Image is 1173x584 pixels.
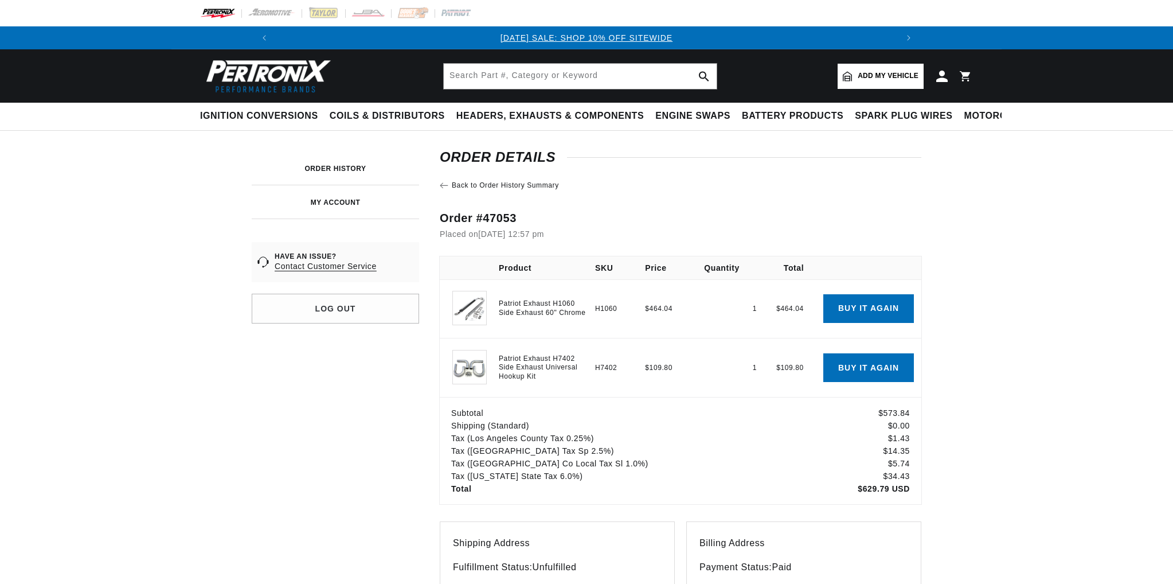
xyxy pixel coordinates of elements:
slideshow-component: Translation missing: en.sections.announcements.announcement_bar [171,26,1002,49]
button: Translation missing: en.sections.announcements.previous_announcement [253,26,276,49]
a: Log out [252,294,419,324]
td: $5.74 [764,457,921,470]
td: $464.04 [764,279,823,338]
a: Patriot Exhaust H1060 Side Exhaust 60" Chrome [499,299,591,317]
td: $629.79 USD [764,482,921,504]
img: Pertronix [200,56,332,96]
td: $0.00 [764,419,921,432]
td: Tax ([US_STATE] State Tax 6.0%) [440,470,764,482]
span: Battery Products [742,110,843,122]
span: Spark Plug Wires [855,110,952,122]
img: Patriot Exhaust H7402 Side Exhaust Universal Hookup Kit [452,350,487,384]
a: Patriot Exhaust H7402 Side Exhaust Universal Hookup Kit [499,355,591,381]
td: $109.80 [764,338,823,398]
a: Contact Customer Service [275,261,377,272]
summary: Ignition Conversions [200,103,324,130]
div: Announcement [276,32,898,44]
time: [DATE] 12:57 pm [478,229,544,239]
td: Tax ([GEOGRAPHIC_DATA] Tax Sp 2.5%) [440,445,764,457]
th: Price [645,256,704,279]
p: Billing Address [699,536,908,551]
a: MY ACCOUNT [311,198,361,207]
th: SKU [595,256,645,279]
td: $1.43 [764,432,921,445]
th: Product [499,256,595,279]
h1: Order details [440,151,921,163]
th: Quantity [704,256,764,279]
button: search button [691,64,717,89]
span: Motorcycle [964,110,1033,122]
td: H1060 [595,279,645,338]
a: [DATE] SALE: SHOP 10% OFF SITEWIDE [501,33,672,42]
summary: Headers, Exhausts & Components [451,103,650,130]
p: Shipping Address [453,536,662,551]
input: Search Part #, Category or Keyword [444,64,717,89]
strong: Payment Status: [699,562,772,572]
div: HAVE AN ISSUE? [275,252,377,262]
td: $573.84 [764,398,921,420]
p: Paid [699,560,908,575]
span: Add my vehicle [858,71,918,81]
td: Subtotal [440,398,764,420]
summary: Engine Swaps [650,103,736,130]
span: $464.04 [645,305,672,313]
td: H7402 [595,338,645,398]
a: Add my vehicle [838,64,924,89]
strong: Fulfillment Status: [453,562,533,572]
span: $109.80 [645,364,672,372]
button: Buy it again [823,353,914,382]
p: Unfulfilled [453,560,662,575]
td: $14.35 [764,445,921,457]
td: Tax (Los Angeles County Tax 0.25%) [440,432,764,445]
td: Total [440,482,764,504]
summary: Battery Products [736,103,849,130]
div: 1 of 3 [276,32,898,44]
td: Shipping (Standard) [440,419,764,432]
a: Back to Order History Summary [440,181,921,190]
h2: Order #47053 [440,213,921,223]
span: Ignition Conversions [200,110,318,122]
img: Patriot Exhaust H1060 Side Exhaust 60" Chrome [452,291,487,325]
span: Headers, Exhausts & Components [456,110,644,122]
th: Total [764,256,823,279]
p: Placed on [440,229,921,240]
summary: Motorcycle [959,103,1038,130]
summary: Spark Plug Wires [849,103,958,130]
button: Translation missing: en.sections.announcements.next_announcement [897,26,920,49]
td: 1 [704,338,764,398]
span: Engine Swaps [655,110,730,122]
a: ORDER HISTORY [304,165,366,173]
summary: Coils & Distributors [324,103,451,130]
td: Tax ([GEOGRAPHIC_DATA] Co Local Tax Sl 1.0%) [440,457,764,470]
td: 1 [704,279,764,338]
span: Coils & Distributors [330,110,445,122]
button: Buy it again [823,294,914,323]
td: $34.43 [764,470,921,482]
